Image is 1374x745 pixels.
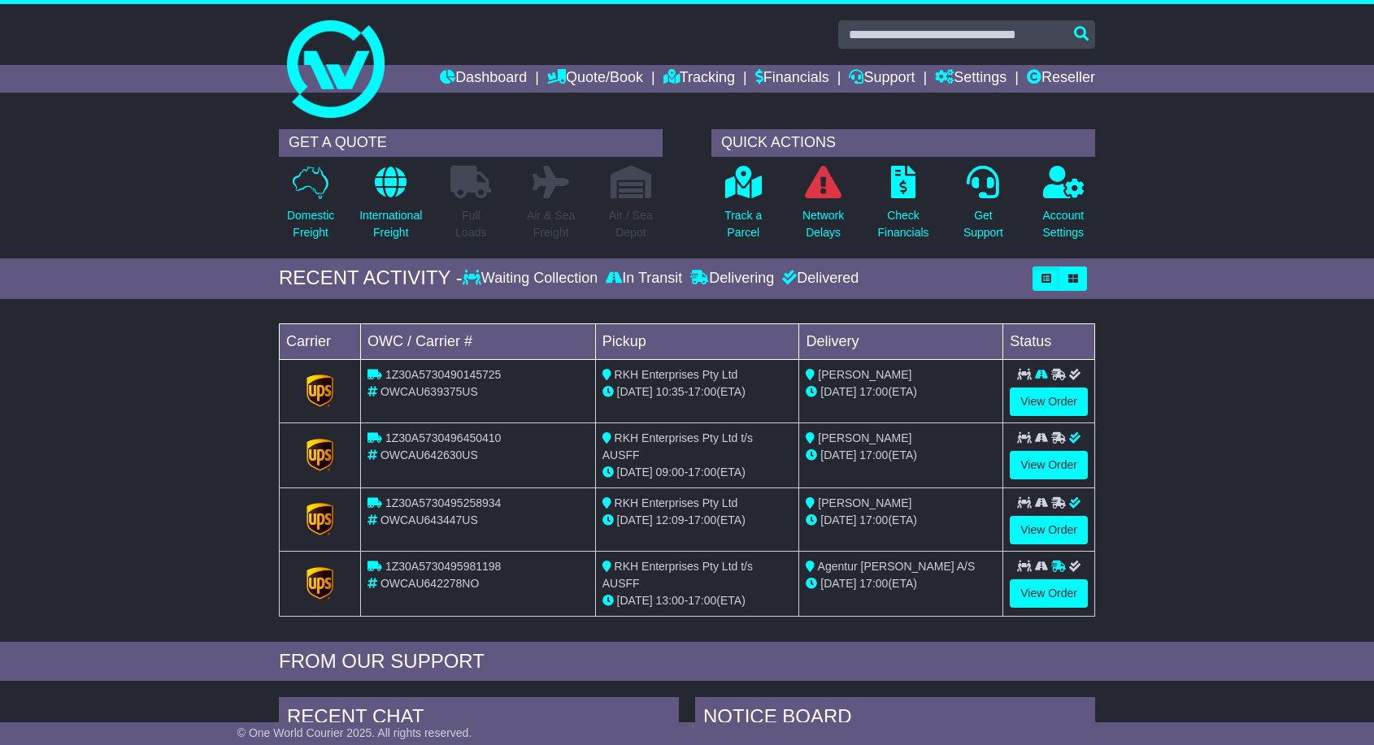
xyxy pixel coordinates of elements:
span: 1Z30A5730495258934 [385,496,501,509]
a: View Order [1010,579,1088,608]
span: 10:35 [656,385,685,398]
div: (ETA) [806,383,996,401]
p: Account Settings [1043,207,1085,241]
span: 17:00 [859,577,888,590]
span: 17:00 [859,385,888,398]
p: Domestic Freight [287,207,334,241]
td: Pickup [595,323,799,359]
span: 17:00 [859,448,888,461]
td: Status [1003,323,1095,359]
a: Support [849,65,915,93]
div: FROM OUR SUPPORT [279,650,1095,674]
div: (ETA) [806,512,996,529]
span: OWCAU639375US [380,385,478,398]
div: (ETA) [806,447,996,464]
span: 1Z30A5730496450410 [385,431,501,444]
p: Full Loads [450,207,491,241]
span: 17:00 [688,385,716,398]
a: InternationalFreight [359,165,423,250]
a: Settings [935,65,1007,93]
div: RECENT ACTIVITY - [279,266,463,290]
div: RECENT CHAT [279,697,679,741]
span: © One World Courier 2025. All rights reserved. [237,726,472,739]
div: - (ETA) [602,383,793,401]
a: Track aParcel [724,165,763,250]
a: CheckFinancials [877,165,930,250]
p: Network Delays [802,207,844,241]
a: DomesticFreight [286,165,335,250]
div: Delivered [778,270,859,288]
img: GetCarrierServiceLogo [307,439,334,471]
a: View Order [1010,451,1088,479]
span: [DATE] [820,577,856,590]
td: OWC / Carrier # [361,323,596,359]
span: RKH Enterprises Pty Ltd t/s AUSFF [602,560,753,590]
span: [PERSON_NAME] [818,431,911,444]
a: GetSupport [963,165,1004,250]
p: Check Financials [878,207,929,241]
span: 17:00 [688,594,716,607]
span: 12:09 [656,513,685,526]
a: Reseller [1027,65,1095,93]
span: [DATE] [617,513,653,526]
span: Agentur [PERSON_NAME] A/S [818,560,976,573]
div: - (ETA) [602,592,793,609]
span: [DATE] [820,385,856,398]
span: OWCAU642630US [380,448,478,461]
img: GetCarrierServiceLogo [307,375,334,407]
p: Get Support [963,207,1003,241]
span: 17:00 [688,466,716,479]
div: - (ETA) [602,512,793,529]
a: Dashboard [440,65,527,93]
td: Carrier [280,323,361,359]
div: - (ETA) [602,464,793,481]
a: NetworkDelays [802,165,845,250]
span: 17:00 [859,513,888,526]
a: View Order [1010,388,1088,416]
span: 13:00 [656,594,685,607]
span: OWCAU643447US [380,513,478,526]
span: [PERSON_NAME] [818,368,911,381]
a: AccountSettings [1042,165,1085,250]
td: Delivery [799,323,1003,359]
p: Track a Parcel [724,207,762,241]
span: [DATE] [617,466,653,479]
p: Air / Sea Depot [609,207,653,241]
span: 1Z30A5730490145725 [385,368,501,381]
span: [DATE] [617,385,653,398]
span: OWCAU642278NO [380,577,479,590]
span: [DATE] [820,448,856,461]
a: View Order [1010,516,1088,544]
a: Financials [755,65,829,93]
div: Delivering [686,270,778,288]
a: Tracking [663,65,735,93]
span: 09:00 [656,466,685,479]
div: (ETA) [806,575,996,592]
span: RKH Enterprises Pty Ltd [615,368,738,381]
span: [DATE] [820,513,856,526]
div: Waiting Collection [463,270,602,288]
div: NOTICE BOARD [695,697,1095,741]
p: International Freight [359,207,422,241]
img: GetCarrierServiceLogo [307,503,334,535]
div: GET A QUOTE [279,129,663,157]
span: [PERSON_NAME] [818,496,911,509]
span: RKH Enterprises Pty Ltd [615,496,738,509]
span: 1Z30A5730495981198 [385,560,501,573]
span: [DATE] [617,594,653,607]
div: In Transit [602,270,686,288]
img: GetCarrierServiceLogo [307,567,334,600]
a: Quote/Book [547,65,643,93]
div: QUICK ACTIONS [711,129,1095,157]
span: 17:00 [688,513,716,526]
p: Air & Sea Freight [527,207,575,241]
span: RKH Enterprises Pty Ltd t/s AUSFF [602,431,753,461]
